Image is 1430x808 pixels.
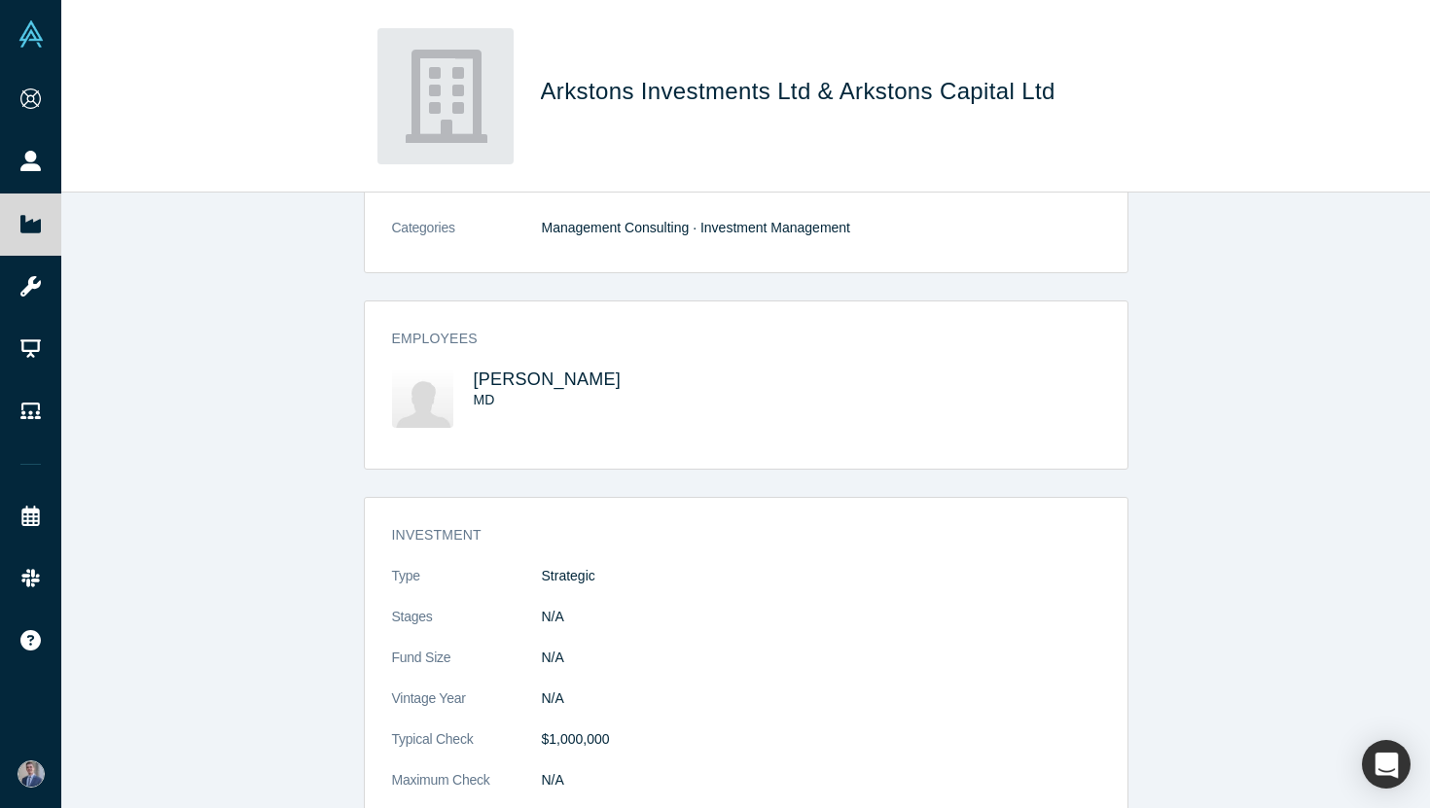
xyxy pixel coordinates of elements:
h3: Employees [392,329,1073,349]
h3: Investment [392,525,1073,545]
dt: Categories [392,218,542,259]
dt: Vintage Year [392,688,542,729]
span: Arkstons Investments Ltd & Arkstons Capital Ltd [541,78,1062,104]
dt: Type [392,566,542,607]
span: MD [474,392,495,407]
dd: Strategic [542,566,1100,586]
dd: N/A [542,770,1100,790]
img: Binesh Balan's Profile Image [392,369,453,428]
dd: N/A [542,607,1100,627]
dt: Typical Check [392,729,542,770]
a: [PERSON_NAME] [474,369,622,389]
dd: N/A [542,688,1100,709]
dt: Fund Size [392,648,542,688]
img: Alchemist Vault Logo [18,20,45,48]
img: Arkstons Investments Ltd & Arkstons Capital Ltd's Logo [377,28,514,164]
img: Connor Owen's Account [18,760,45,788]
dd: N/A [542,648,1100,668]
dd: $1,000,000 [542,729,1100,750]
span: Management Consulting · Investment Management [542,220,851,235]
dt: Stages [392,607,542,648]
